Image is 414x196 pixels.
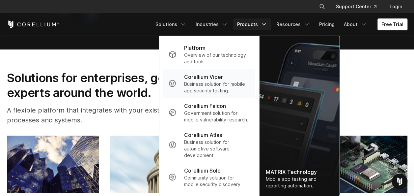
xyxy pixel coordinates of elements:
a: Login [384,1,407,13]
a: Industries [192,18,232,30]
p: Business solution for mobile app security testing. [184,81,250,94]
div: Mobile app testing and reporting automation. [266,176,333,189]
h2: Solutions for enterprises, governments, and experts around the world. [7,71,269,100]
p: Overview of our technology and tools. [184,52,250,65]
p: Corellium Atlas [184,131,222,139]
a: Corellium Atlas Business solution for automotive software development. [163,127,255,163]
a: Free Trial [377,18,407,30]
a: Corellium Solo Community solution for mobile security discovery. [163,163,255,192]
a: Corellium Home [7,20,59,28]
p: Community solution for mobile security discovery. [184,175,250,188]
img: Government [110,136,202,193]
a: About [340,18,371,30]
button: Search [316,1,328,13]
a: Products [233,18,271,30]
a: Platform Overview of our technology and tools. [163,40,255,69]
p: Platform [184,44,206,52]
div: Navigation Menu [311,1,407,13]
a: Solutions [152,18,190,30]
div: Navigation Menu [152,18,407,30]
div: MATRIX Technology [266,168,333,176]
a: MATRIX Technology Mobile app testing and reporting automation. [259,36,340,196]
img: Matrix_WebNav_1x [259,36,340,196]
p: Corellium Falcon [184,102,226,110]
a: Corellium Falcon Government solution for mobile vulnerability research. [163,98,255,127]
a: Support Center [331,1,382,13]
img: Hardware [315,136,407,193]
a: Pricing [315,18,339,30]
a: Resources [272,18,314,30]
p: A flexible platform that integrates with your existing software development processes and systems. [7,105,269,125]
a: Corellium Viper Business solution for mobile app security testing. [163,69,255,98]
img: Enterprise [7,136,99,193]
p: Business solution for automotive software development. [184,139,250,159]
p: Government solution for mobile vulnerability research. [184,110,250,123]
iframe: Intercom live chat [392,174,407,189]
p: Corellium Solo [184,167,221,175]
p: Corellium Viper [184,73,223,81]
